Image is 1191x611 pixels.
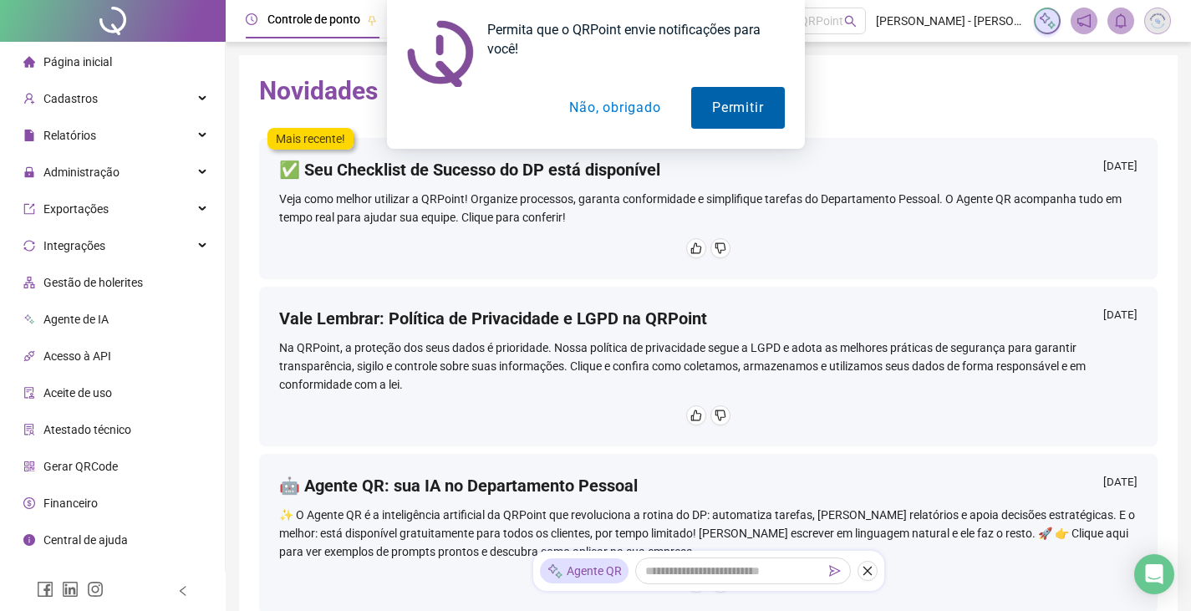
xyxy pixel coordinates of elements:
[407,20,474,87] img: notification icon
[23,240,35,252] span: sync
[1103,474,1138,495] div: [DATE]
[548,87,681,129] button: Não, obrigado
[547,563,563,580] img: sparkle-icon.fc2bf0ac1784a2077858766a79e2daf3.svg
[279,158,660,181] h4: ✅ Seu Checklist de Sucesso do DP está disponível
[43,165,120,179] span: Administração
[279,190,1138,227] div: Veja como melhor utilizar a QRPoint! Organize processos, garanta conformidade e simplifique taref...
[87,581,104,598] span: instagram
[23,424,35,435] span: solution
[279,474,638,497] h4: 🤖 Agente QR: sua IA no Departamento Pessoal
[23,350,35,362] span: api
[279,506,1138,561] div: ✨ O Agente QR é a inteligência artificial da QRPoint que revoluciona a rotina do DP: automatiza t...
[862,565,873,577] span: close
[690,242,702,254] span: like
[474,20,785,59] div: Permita que o QRPoint envie notificações para você!
[23,461,35,472] span: qrcode
[279,307,707,330] h4: Vale Lembrar: Política de Privacidade e LGPD na QRPoint
[43,386,112,400] span: Aceite de uso
[43,313,109,326] span: Agente de IA
[43,239,105,252] span: Integrações
[691,87,784,129] button: Permitir
[43,460,118,473] span: Gerar QRCode
[43,349,111,363] span: Acesso à API
[177,585,189,597] span: left
[43,570,153,583] span: Clube QR - Beneficios
[279,339,1138,394] div: Na QRPoint, a proteção dos seus dados é prioridade. Nossa política de privacidade segue a LGPD e ...
[37,581,53,598] span: facebook
[43,276,143,289] span: Gestão de holerites
[23,277,35,288] span: apartment
[829,565,841,577] span: send
[1103,307,1138,328] div: [DATE]
[43,202,109,216] span: Exportações
[43,496,98,510] span: Financeiro
[23,497,35,509] span: dollar
[62,581,79,598] span: linkedin
[715,242,726,254] span: dislike
[715,410,726,421] span: dislike
[23,203,35,215] span: export
[540,558,629,583] div: Agente QR
[1103,158,1138,179] div: [DATE]
[43,533,128,547] span: Central de ajuda
[43,423,131,436] span: Atestado técnico
[690,410,702,421] span: like
[1134,554,1174,594] div: Open Intercom Messenger
[23,387,35,399] span: audit
[23,534,35,546] span: info-circle
[23,166,35,178] span: lock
